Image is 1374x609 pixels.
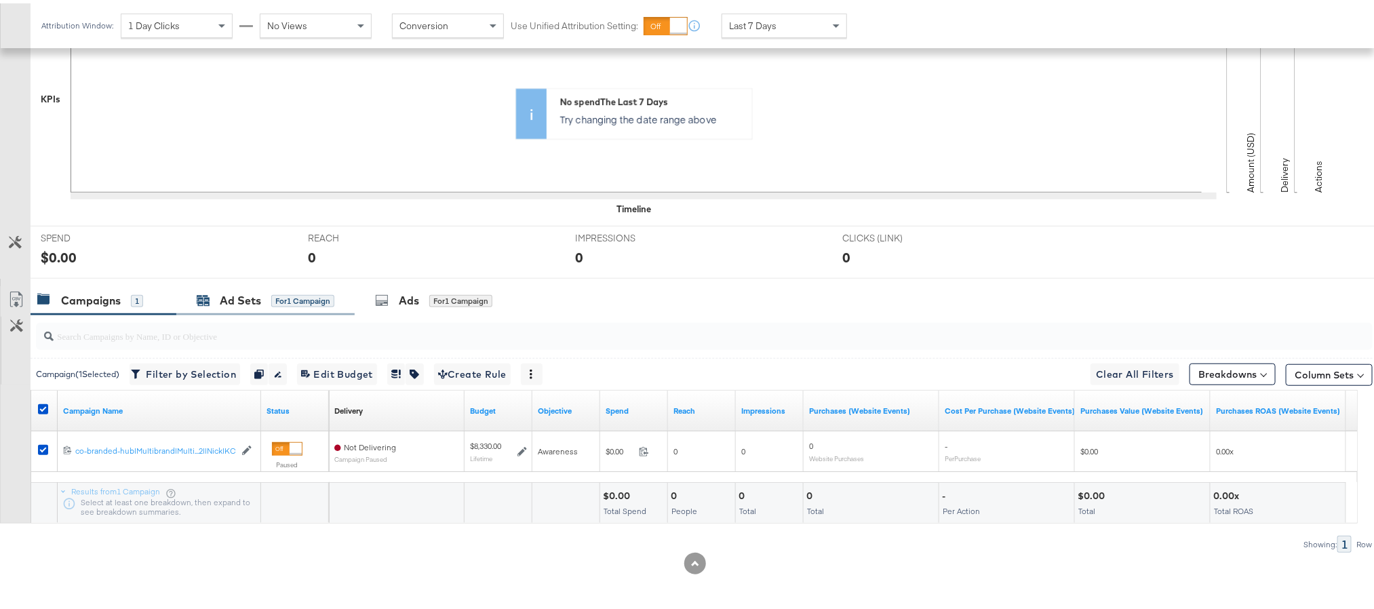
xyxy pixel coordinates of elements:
span: Edit Budget [301,363,373,380]
span: No Views [267,16,307,28]
a: Reflects the ability of your Ad Campaign to achieve delivery based on ad states, schedule and bud... [334,402,363,413]
a: The number of people your ad was served to. [673,402,730,413]
div: Campaign ( 1 Selected) [36,365,119,377]
span: - [945,437,947,448]
div: 1 [1337,532,1352,549]
button: Create Rule [434,360,511,382]
a: The total value of the purchase actions divided by spend tracked by your Custom Audience pixel on... [1216,402,1341,413]
button: Filter by Selection [130,360,240,382]
a: Shows the current state of your Ad Campaign. [267,402,323,413]
span: Not Delivering [344,439,396,449]
span: 0 [741,443,745,453]
span: 0 [673,443,678,453]
span: Total ROAS [1214,503,1253,513]
span: People [671,503,697,513]
a: The number of times a purchase was made tracked by your Custom Audience pixel on your website aft... [809,402,934,413]
sub: Lifetime [470,451,492,459]
button: Edit Budget [297,360,377,382]
div: Ad Sets [220,290,261,305]
span: 0.00x [1216,443,1234,453]
div: 0 [806,486,817,499]
div: Campaigns [61,290,121,305]
span: Conversion [399,16,448,28]
div: 0 [671,486,681,499]
span: Total [739,503,756,513]
div: Delivery [334,402,363,413]
span: IMPRESSIONS [575,229,677,241]
div: 0 [739,486,749,499]
div: 0 [308,244,316,264]
span: Total Spend [604,503,646,513]
span: Awareness [538,443,578,453]
span: SPEND [41,229,142,241]
span: $0.00 [606,443,633,453]
label: Use Unified Attribution Setting: [511,16,638,29]
div: co-branded-hub|Multibrand|Multi...2||Nick|KC [75,442,235,453]
div: - [942,486,949,499]
div: Row [1356,536,1373,546]
span: Clear All Filters [1096,363,1174,380]
div: for 1 Campaign [271,292,334,304]
div: $8,330.00 [470,437,501,448]
span: 1 Day Clicks [128,16,180,28]
a: The total value of the purchase actions tracked by your Custom Audience pixel on your website aft... [1080,402,1205,413]
span: CLICKS (LINK) [842,229,944,241]
a: The average cost for each purchase tracked by your Custom Audience pixel on your website after pe... [945,402,1075,413]
span: 0 [809,437,813,448]
input: Search Campaigns by Name, ID or Objective [54,314,1249,340]
div: 0 [842,244,850,264]
div: 0 [575,244,583,264]
div: $0.00 [1078,486,1109,499]
div: Showing: [1303,536,1337,546]
div: Ads [399,290,419,305]
sub: Per Purchase [945,451,981,459]
button: Breakdowns [1190,360,1276,382]
span: Last 7 Days [729,16,777,28]
div: $0.00 [41,244,77,264]
a: The maximum amount you're willing to spend on your ads, on average each day or over the lifetime ... [470,402,527,413]
div: 0.00x [1213,486,1243,499]
p: Try changing the date range above [560,109,745,123]
a: Your campaign name. [63,402,256,413]
span: Total [807,503,824,513]
div: for 1 Campaign [429,292,492,304]
span: Create Rule [438,363,507,380]
a: The total amount spent to date. [606,402,663,413]
div: 1 [131,292,143,304]
div: $0.00 [603,486,634,499]
span: Per Action [943,503,980,513]
button: Column Sets [1286,361,1373,382]
sub: Website Purchases [809,451,864,459]
label: Paused [272,457,302,466]
div: No spend The Last 7 Days [560,92,745,105]
sub: Campaign Paused [334,452,396,460]
div: Attribution Window: [41,18,114,27]
span: REACH [308,229,410,241]
a: The number of times your ad was served. On mobile apps an ad is counted as served the first time ... [741,402,798,413]
a: Your campaign's objective. [538,402,595,413]
a: co-branded-hub|Multibrand|Multi...2||Nick|KC [75,442,235,454]
span: $0.00 [1080,443,1098,453]
span: Filter by Selection [134,363,236,380]
button: Clear All Filters [1091,360,1179,382]
span: Total [1078,503,1095,513]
